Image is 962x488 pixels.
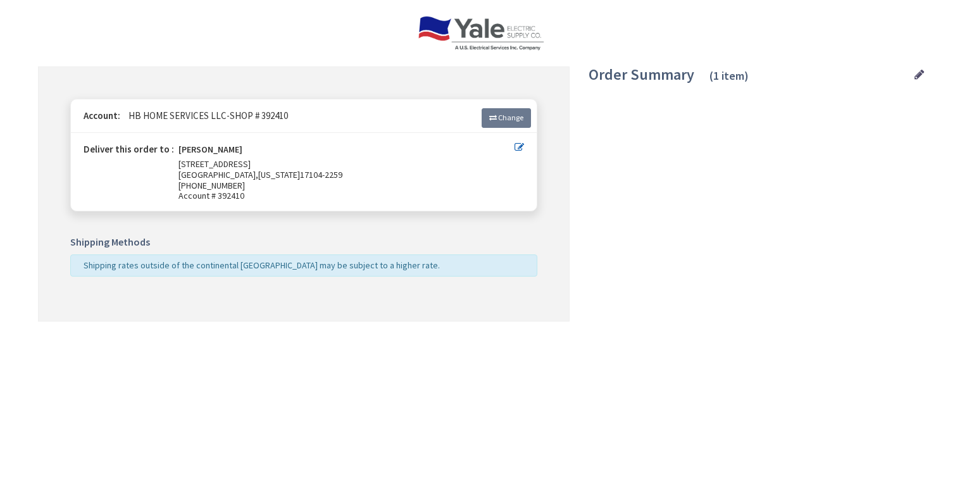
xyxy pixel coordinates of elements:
[589,65,694,84] span: Order Summary
[84,143,174,155] strong: Deliver this order to :
[178,191,515,201] span: Account # 392410
[178,144,242,159] strong: [PERSON_NAME]
[482,108,531,127] a: Change
[178,158,251,170] span: [STREET_ADDRESS]
[498,113,523,122] span: Change
[258,169,300,180] span: [US_STATE]
[84,109,120,122] strong: Account:
[178,169,258,180] span: [GEOGRAPHIC_DATA],
[418,16,544,51] img: Yale Electric Supply Co.
[84,260,440,271] span: Shipping rates outside of the continental [GEOGRAPHIC_DATA] may be subject to a higher rate.
[709,68,749,83] span: (1 item)
[122,109,288,122] span: HB HOME SERVICES LLC-SHOP # 392410
[178,180,245,191] span: [PHONE_NUMBER]
[300,169,342,180] span: 17104-2259
[70,237,537,248] h5: Shipping Methods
